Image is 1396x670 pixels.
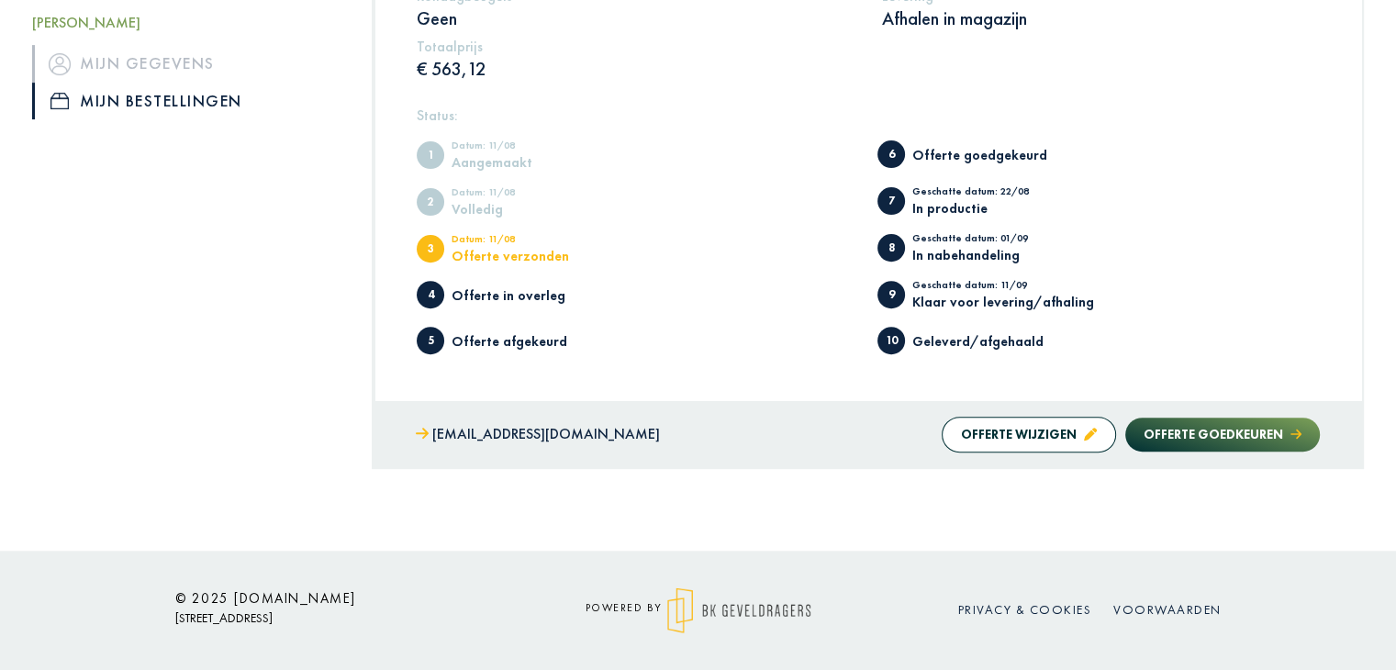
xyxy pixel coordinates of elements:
span: In productie [877,187,905,215]
div: Geschatte datum: 11/09 [912,280,1094,295]
div: Klaar voor levering/afhaling [912,295,1094,308]
div: Datum: 11/08 [452,187,603,202]
span: Aangemaakt [417,141,444,169]
span: Geleverd/afgehaald [877,327,905,354]
div: Offerte in overleg [452,288,603,302]
button: Offerte goedkeuren [1125,418,1320,452]
p: € 563,12 [417,57,854,81]
h5: Status: [417,106,1320,124]
p: Afhalen in magazijn [882,6,1320,30]
h5: Totaalprijs [417,38,854,55]
div: Geleverd/afgehaald [912,334,1064,348]
button: Offerte wijzigen [942,417,1116,452]
div: Datum: 11/08 [452,234,603,249]
div: Datum: 11/08 [452,140,603,155]
img: icon [50,93,69,109]
span: In nabehandeling [877,234,905,262]
div: Offerte afgekeurd [452,334,603,348]
div: Offerte verzonden [452,249,603,262]
span: Volledig [417,188,444,216]
span: Offerte verzonden [417,235,444,262]
a: iconMijn gegevens [32,45,344,82]
img: logo [667,587,811,633]
a: iconMijn bestellingen [32,83,344,119]
div: Geschatte datum: 22/08 [912,186,1064,201]
a: Privacy & cookies [958,601,1092,618]
p: Geen [417,6,854,30]
img: icon [49,52,71,74]
a: [EMAIL_ADDRESS][DOMAIN_NAME] [416,421,660,448]
div: In nabehandeling [912,248,1064,262]
h5: [PERSON_NAME] [32,14,344,31]
span: Offerte in overleg [417,281,444,308]
div: Geschatte datum: 01/09 [912,233,1064,248]
span: Offerte afgekeurd [417,327,444,354]
span: Klaar voor levering/afhaling [877,281,905,308]
a: Voorwaarden [1113,601,1222,618]
div: Volledig [452,202,603,216]
span: Offerte goedgekeurd [877,140,905,168]
div: powered by [533,587,864,633]
div: Offerte goedgekeurd [912,148,1064,162]
div: In productie [912,201,1064,215]
h6: © 2025 [DOMAIN_NAME] [175,590,506,607]
p: [STREET_ADDRESS] [175,607,506,630]
div: Aangemaakt [452,155,603,169]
